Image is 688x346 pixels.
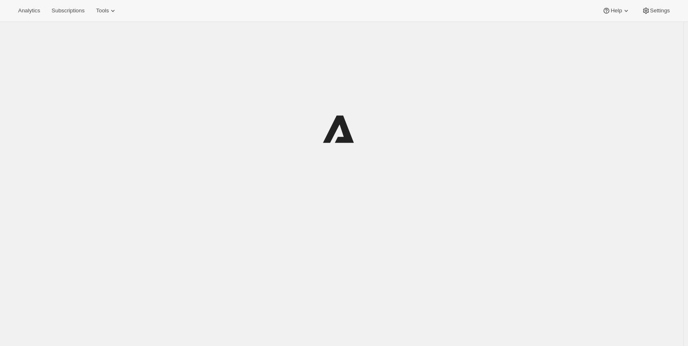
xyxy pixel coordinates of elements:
button: Analytics [13,5,45,16]
button: Subscriptions [47,5,89,16]
button: Tools [91,5,122,16]
span: Analytics [18,7,40,14]
span: Help [611,7,622,14]
button: Help [597,5,635,16]
span: Settings [650,7,670,14]
span: Subscriptions [51,7,84,14]
span: Tools [96,7,109,14]
button: Settings [637,5,675,16]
